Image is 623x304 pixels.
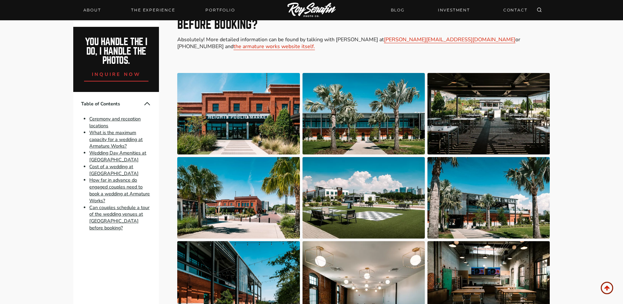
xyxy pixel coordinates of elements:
a: BLOG [387,4,408,16]
a: [PERSON_NAME][EMAIL_ADDRESS][DOMAIN_NAME] [384,36,515,43]
img: Armature Works Tampa: An Awesome Industrial Venue (with photos!) 4 [177,73,300,154]
a: CONTACT [499,4,531,16]
a: the armature works website itself. [234,43,315,50]
a: THE EXPERIENCE [127,6,179,15]
a: About [79,6,105,15]
img: Logo of Roy Serafin Photo Co., featuring stylized text in white on a light background, representi... [287,3,336,18]
a: How far in advance do engaged couples need to book a wedding at Armature Works? [89,177,150,204]
a: Ceremony and reception locations [89,116,141,129]
a: Portfolio [201,6,239,15]
nav: Primary Navigation [79,6,239,15]
button: Collapse Table of Contents [143,100,151,108]
img: Armature Works Tampa: An Awesome Industrial Venue (with photos!) 9 [427,157,550,239]
a: What is the maximum capacity for a wedding at Armature Works? [89,129,143,150]
h2: Can couples schedule a tour of the wedding venues at [GEOGRAPHIC_DATA] before booking? [177,7,549,30]
img: Armature Works Tampa: An Awesome Industrial Venue (with photos!) 6 [427,73,550,154]
a: Scroll to top [601,282,613,294]
a: Wedding Day Amenities at [GEOGRAPHIC_DATA] [89,150,146,163]
nav: Secondary Navigation [387,4,531,16]
a: Cost of a wedding at [GEOGRAPHIC_DATA] [89,163,139,177]
img: Armature Works Tampa: An Awesome Industrial Venue (with photos!) 7 [177,157,300,239]
nav: Table of Contents [73,92,159,239]
a: Can couples schedule a tour of the wedding venues at [GEOGRAPHIC_DATA] before booking? [89,204,149,231]
a: inquire now [84,65,149,81]
img: Armature Works Tampa: An Awesome Industrial Venue (with photos!) 5 [303,73,425,154]
span: inquire now [92,71,141,78]
a: INVESTMENT [434,4,474,16]
button: View Search Form [535,6,544,15]
h2: You handle the i do, I handle the photos. [80,37,152,65]
img: Armature Works Tampa: An Awesome Industrial Venue (with photos!) 8 [303,157,425,239]
p: Absolutely! More detailed information can be found by talking with [PERSON_NAME] at or [PHONE_NUM... [177,36,549,50]
span: Table of Contents [81,100,143,107]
